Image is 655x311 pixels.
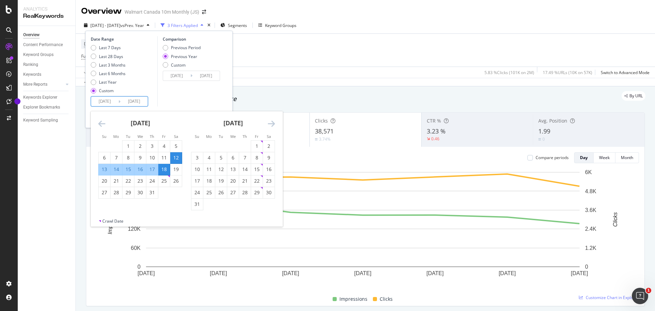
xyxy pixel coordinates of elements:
div: 23 [134,178,146,184]
div: 25 [158,178,170,184]
div: Last 28 Days [91,54,126,59]
small: Mo [206,134,212,139]
div: 19 [170,166,182,173]
button: Day [574,152,594,163]
small: Mo [113,134,119,139]
div: Comparison [163,36,222,42]
small: Th [150,134,154,139]
div: 14 [239,166,251,173]
td: Choose Friday, August 22, 2025 as your check-in date. It’s available. [251,175,263,187]
td: Choose Tuesday, August 26, 2025 as your check-in date. It’s available. [215,187,227,198]
div: Compare periods [536,155,569,160]
div: 11 [203,166,215,173]
td: Selected. Tuesday, July 15, 2025 [122,164,134,175]
td: Choose Monday, July 21, 2025 as your check-in date. It’s available. [111,175,122,187]
div: Day [580,155,588,160]
div: 5 [170,143,182,150]
div: 13 [227,166,239,173]
span: Impressions [339,295,367,303]
text: Clicks [612,212,618,227]
td: Selected as end date. Friday, July 18, 2025 [158,164,170,175]
td: Choose Friday, July 11, 2025 as your check-in date. It’s available. [158,152,170,164]
small: We [137,134,143,139]
div: 3 Filters Applied [168,23,198,28]
text: 60K [131,245,141,251]
div: 17.49 % URLs ( 10K on 57K ) [543,70,592,75]
a: Overview [23,31,71,39]
div: 1 [122,143,134,150]
td: Choose Monday, July 7, 2025 as your check-in date. It’s available. [111,152,122,164]
div: 23 [263,178,275,184]
div: Switch to Advanced Mode [601,70,650,75]
text: [DATE] [282,270,299,276]
td: Choose Friday, July 4, 2025 as your check-in date. It’s available. [158,140,170,152]
text: [DATE] [354,270,371,276]
td: Choose Saturday, July 19, 2025 as your check-in date. It’s available. [170,164,182,175]
div: Tooltip anchor [14,98,20,104]
td: Choose Sunday, August 17, 2025 as your check-in date. It’s available. [191,175,203,187]
small: Sa [267,134,271,139]
div: 21 [239,178,251,184]
button: Month [615,152,639,163]
span: [DATE] - [DATE] [90,23,120,28]
td: Choose Tuesday, August 19, 2025 as your check-in date. It’s available. [215,175,227,187]
div: Last 6 Months [91,71,126,76]
span: Device [84,41,97,47]
td: Choose Saturday, August 16, 2025 as your check-in date. It’s available. [263,164,275,175]
td: Choose Saturday, July 26, 2025 as your check-in date. It’s available. [170,175,182,187]
div: 25 [203,189,215,196]
td: Choose Wednesday, July 9, 2025 as your check-in date. It’s available. [134,152,146,164]
div: Custom [99,88,114,94]
span: Segments [228,23,247,28]
div: 12 [170,154,182,161]
div: 3.74% [319,136,331,142]
div: 15 [251,166,263,173]
td: Choose Wednesday, July 30, 2025 as your check-in date. It’s available. [134,187,146,198]
div: Last 3 Months [91,62,126,68]
button: Keyword Groups [256,20,299,31]
span: Avg. Position [538,117,567,124]
td: Choose Wednesday, July 23, 2025 as your check-in date. It’s available. [134,175,146,187]
button: Segments [218,20,250,31]
iframe: Intercom live chat [632,288,648,304]
div: Previous Period [171,45,201,51]
div: times [206,22,212,29]
span: Clicks [315,117,328,124]
div: 20 [99,178,110,184]
button: 3 Filters Applied [158,20,206,31]
td: Choose Thursday, July 3, 2025 as your check-in date. It’s available. [146,140,158,152]
text: [DATE] [571,270,588,276]
span: 1 [646,288,651,293]
div: 9 [134,154,146,161]
td: Choose Thursday, August 28, 2025 as your check-in date. It’s available. [239,187,251,198]
span: CTR % [427,117,441,124]
td: Choose Tuesday, July 29, 2025 as your check-in date. It’s available. [122,187,134,198]
small: Su [102,134,106,139]
div: legacy label [622,91,645,101]
div: Keyword Groups [23,51,54,58]
div: 18 [203,178,215,184]
div: 30 [263,189,275,196]
div: 11 [158,154,170,161]
td: Choose Sunday, July 27, 2025 as your check-in date. It’s available. [99,187,111,198]
span: vs Prev. Year [120,23,144,28]
div: 29 [251,189,263,196]
button: Switch to Advanced Mode [598,67,650,78]
td: Choose Friday, August 8, 2025 as your check-in date. It’s available. [251,152,263,164]
a: Keyword Sampling [23,117,71,124]
div: Calendar [91,111,282,218]
td: Selected. Wednesday, July 16, 2025 [134,164,146,175]
small: We [230,134,236,139]
td: Choose Wednesday, July 2, 2025 as your check-in date. It’s available. [134,140,146,152]
small: Fr [162,134,166,139]
button: Week [594,152,615,163]
div: Walmart Canada 10m Monthly (JS) [125,9,199,15]
div: 31 [146,189,158,196]
img: Equal [538,138,541,140]
td: Selected. Thursday, July 17, 2025 [146,164,158,175]
td: Choose Saturday, August 9, 2025 as your check-in date. It’s available. [263,152,275,164]
span: 38,571 [315,127,334,135]
div: 26 [170,178,182,184]
div: Custom [163,62,201,68]
div: Move forward to switch to the next month. [268,119,275,128]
